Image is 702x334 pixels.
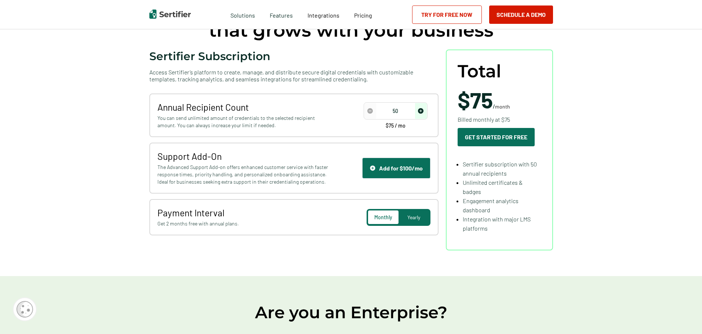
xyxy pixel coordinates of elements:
[665,299,702,334] iframe: Chat Widget
[463,179,523,195] span: Unlimited certificates & badges
[149,49,270,63] span: Sertifier Subscription
[157,114,330,129] span: You can send unlimited amount of credentials to the selected recipient amount. You can always inc...
[270,10,293,19] span: Features
[458,89,510,111] span: /
[157,220,330,227] span: Get 2 months free with annual plans.
[412,5,482,24] a: Try for Free Now
[364,103,376,119] span: decrease number
[374,214,392,220] span: Monthly
[308,10,339,19] a: Integrations
[367,108,373,114] img: Decrease Icon
[157,207,330,218] span: Payment Interval
[489,5,553,24] button: Schedule a Demo
[407,214,420,220] span: Yearly
[418,108,423,114] img: Increase Icon
[157,164,330,186] span: The Advanced Support Add-on offers enhanced customer service with faster response times, priority...
[308,12,339,19] span: Integrations
[458,115,510,124] span: Billed monthly at $75
[458,128,535,146] button: Get Started For Free
[354,10,372,19] a: Pricing
[17,301,33,318] img: Cookie Popup Icon
[362,158,430,179] button: Support IconAdd for $100/mo
[415,103,427,119] span: increase number
[370,165,423,172] div: Add for $100/mo
[495,103,510,110] span: month
[354,12,372,19] span: Pricing
[149,10,191,19] img: Sertifier | Digital Credentialing Platform
[463,161,537,177] span: Sertifier subscription with 50 annual recipients
[463,197,519,213] span: Engagement analytics dashboard
[131,302,571,323] h2: Are you an Enterprise?
[463,216,531,232] span: Integration with major LMS platforms
[386,123,405,128] span: $75 / mo
[458,87,493,113] span: $75
[157,151,330,162] span: Support Add-On
[230,10,255,19] span: Solutions
[370,165,375,171] img: Support Icon
[149,69,439,82] span: Access Sertifier’s platform to create, manage, and distribute secure digital credentials with cus...
[157,102,330,113] span: Annual Recipient Count
[458,61,501,81] span: Total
